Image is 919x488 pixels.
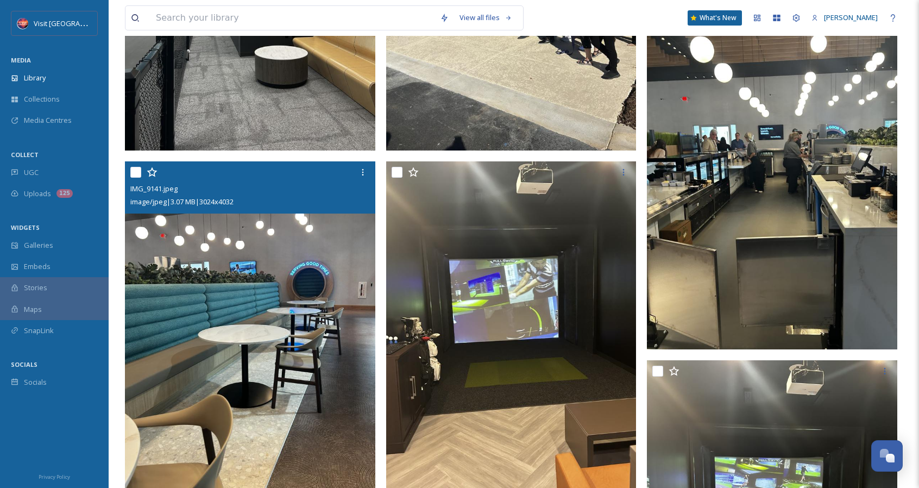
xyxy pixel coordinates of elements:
[24,283,47,293] span: Stories
[454,7,518,28] a: View all files
[39,473,70,480] span: Privacy Policy
[24,326,54,336] span: SnapLink
[150,6,435,30] input: Search your library
[24,261,51,272] span: Embeds
[34,18,172,28] span: Visit [GEOGRAPHIC_DATA][PERSON_NAME]
[806,7,883,28] a: [PERSON_NAME]
[17,18,28,29] img: Logo%20Image.png
[130,197,234,207] span: image/jpeg | 3.07 MB | 3024 x 4032
[24,240,53,251] span: Galleries
[39,470,70,483] a: Privacy Policy
[24,377,47,387] span: Socials
[688,10,742,26] a: What's New
[56,189,73,198] div: 125
[24,115,72,126] span: Media Centres
[24,73,46,83] span: Library
[24,167,39,178] span: UGC
[24,304,42,315] span: Maps
[871,440,903,472] button: Open Chat
[11,56,31,64] span: MEDIA
[24,189,51,199] span: Uploads
[11,151,39,159] span: COLLECT
[11,360,37,368] span: SOCIALS
[11,223,40,232] span: WIDGETS
[647,15,897,349] img: IMG_9143.jpeg
[24,94,60,104] span: Collections
[824,12,878,22] span: [PERSON_NAME]
[130,184,178,193] span: IMG_9141.jpeg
